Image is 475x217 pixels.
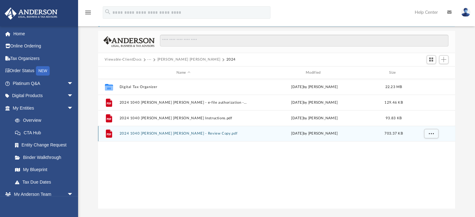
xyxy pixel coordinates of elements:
[9,139,83,151] a: Entity Change Request
[67,102,80,115] span: arrow_drop_down
[9,176,83,188] a: Tax Due Dates
[119,116,247,120] button: 2024 1040 [PERSON_NAME] [PERSON_NAME] Instructions.pdf
[250,84,378,90] div: [DATE] by [PERSON_NAME]
[385,116,401,120] span: 93.83 KB
[250,131,378,137] div: by [PERSON_NAME]
[384,101,403,104] span: 129.46 KB
[4,188,80,201] a: My Anderson Teamarrow_drop_down
[4,65,83,77] a: Order StatusNEW
[67,77,80,90] span: arrow_drop_down
[9,164,80,176] a: My Blueprint
[291,132,303,136] span: [DATE]
[84,9,92,16] i: menu
[119,101,247,105] button: 2024 1040 [PERSON_NAME] [PERSON_NAME] - e-file authorization - please sign.pdf
[119,70,247,76] div: Name
[409,70,453,76] div: id
[119,132,247,136] button: 2024 1040 [PERSON_NAME] [PERSON_NAME] - Review Copy.pdf
[250,116,378,121] div: by [PERSON_NAME]
[250,100,378,106] div: by [PERSON_NAME]
[4,40,83,52] a: Online Ordering
[67,188,80,201] span: arrow_drop_down
[384,132,403,136] span: 703.37 KB
[4,102,83,114] a: My Entitiesarrow_drop_down
[160,35,448,47] input: Search files and folders
[36,66,50,76] div: NEW
[250,70,379,76] div: Modified
[439,55,448,64] button: Add
[424,129,438,139] button: More options
[4,27,83,40] a: Home
[67,90,80,102] span: arrow_drop_down
[461,8,470,17] img: User Pic
[4,90,83,102] a: Digital Productsarrow_drop_down
[147,57,151,62] button: ···
[291,116,303,120] span: [DATE]
[119,85,247,89] button: Digital Tax Organizer
[4,77,83,90] a: Platinum Q&Aarrow_drop_down
[98,79,455,208] div: grid
[385,85,402,89] span: 22.23 MB
[84,12,92,16] a: menu
[101,70,116,76] div: id
[9,114,83,127] a: Overview
[104,8,111,15] i: search
[3,7,59,20] img: Anderson Advisors Platinum Portal
[9,151,83,164] a: Binder Walkthrough
[381,70,406,76] div: Size
[291,101,303,104] span: [DATE]
[105,57,141,62] button: Viewable-ClientDocs
[157,57,220,62] button: [PERSON_NAME] [PERSON_NAME]
[226,57,236,62] button: 2024
[427,55,436,64] button: Switch to Grid View
[4,52,83,65] a: Tax Organizers
[9,126,83,139] a: CTA Hub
